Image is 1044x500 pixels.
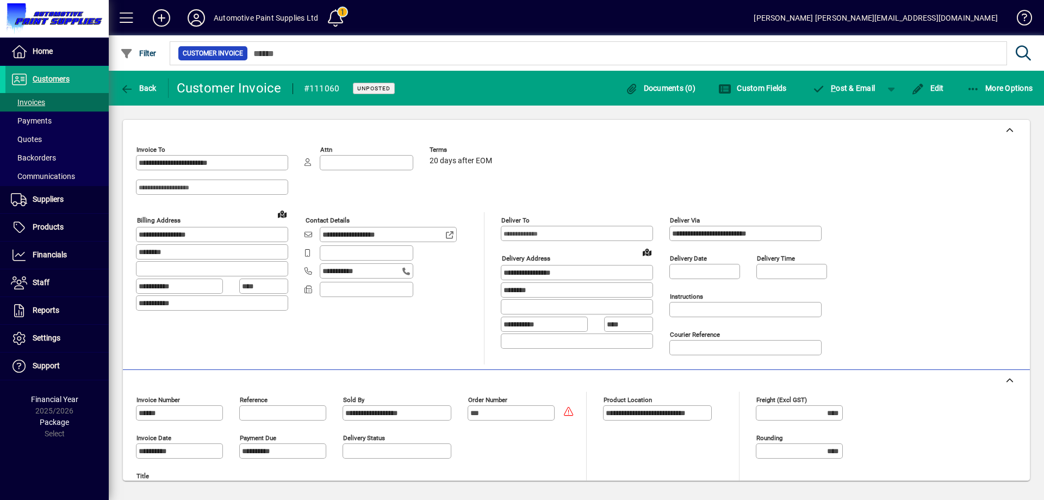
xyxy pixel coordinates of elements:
div: Customer Invoice [177,79,282,97]
span: Settings [33,334,60,342]
span: Staff [33,278,49,287]
span: Communications [11,172,75,181]
mat-label: Invoice date [136,434,171,442]
span: Edit [911,84,944,92]
span: Suppliers [33,195,64,203]
span: 20 days after EOM [430,157,492,165]
a: View on map [638,243,656,261]
span: Unposted [357,85,390,92]
a: Knowledge Base [1009,2,1030,38]
span: Terms [430,146,495,153]
span: Customers [33,75,70,83]
mat-label: Sold by [343,396,364,404]
mat-label: Delivery date [670,255,707,262]
a: Backorders [5,149,109,167]
span: Custom Fields [718,84,787,92]
a: Suppliers [5,186,109,213]
button: Edit [909,78,947,98]
mat-label: Attn [320,146,332,153]
a: Home [5,38,109,65]
span: Financial Year [31,395,78,404]
mat-label: Rounding [756,434,782,442]
span: P [831,84,836,92]
mat-label: Title [136,472,149,480]
a: Invoices [5,93,109,112]
mat-label: Instructions [670,293,703,300]
span: ost & Email [812,84,875,92]
a: Products [5,214,109,241]
span: Home [33,47,53,55]
a: Quotes [5,130,109,149]
span: Backorders [11,153,56,162]
mat-label: Order number [468,396,507,404]
a: Support [5,353,109,380]
span: Products [33,223,64,231]
span: Package [40,418,69,427]
a: Payments [5,112,109,130]
div: Automotive Paint Supplies Ltd [214,9,318,27]
mat-label: Delivery status [343,434,385,442]
button: Back [117,78,159,98]
mat-label: Invoice number [136,396,180,404]
span: Quotes [11,135,42,144]
span: Back [120,84,157,92]
mat-label: Deliver via [670,217,700,224]
mat-label: Payment due [240,434,276,442]
button: Documents (0) [622,78,698,98]
span: Reports [33,306,59,314]
a: Settings [5,325,109,352]
mat-label: Invoice To [136,146,165,153]
button: Post & Email [807,78,881,98]
span: Filter [120,49,157,58]
span: More Options [967,84,1033,92]
mat-label: Deliver To [501,217,530,224]
mat-label: Delivery time [757,255,795,262]
span: Customer Invoice [183,48,243,59]
button: Add [144,8,179,28]
span: Invoices [11,98,45,107]
mat-label: Courier Reference [670,331,720,338]
button: Custom Fields [716,78,790,98]
app-page-header-button: Back [109,78,169,98]
mat-label: Freight (excl GST) [756,396,807,404]
a: View on map [274,205,291,223]
button: Filter [117,44,159,63]
div: [PERSON_NAME] [PERSON_NAME][EMAIL_ADDRESS][DOMAIN_NAME] [754,9,998,27]
mat-label: Product location [604,396,652,404]
a: Staff [5,269,109,297]
button: More Options [964,78,1036,98]
span: Payments [11,116,52,125]
a: Financials [5,242,109,269]
div: #111060 [304,80,340,97]
a: Reports [5,297,109,324]
span: Documents (0) [625,84,695,92]
span: Financials [33,250,67,259]
button: Profile [179,8,214,28]
a: Communications [5,167,109,186]
mat-label: Reference [240,396,268,404]
span: Support [33,361,60,370]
